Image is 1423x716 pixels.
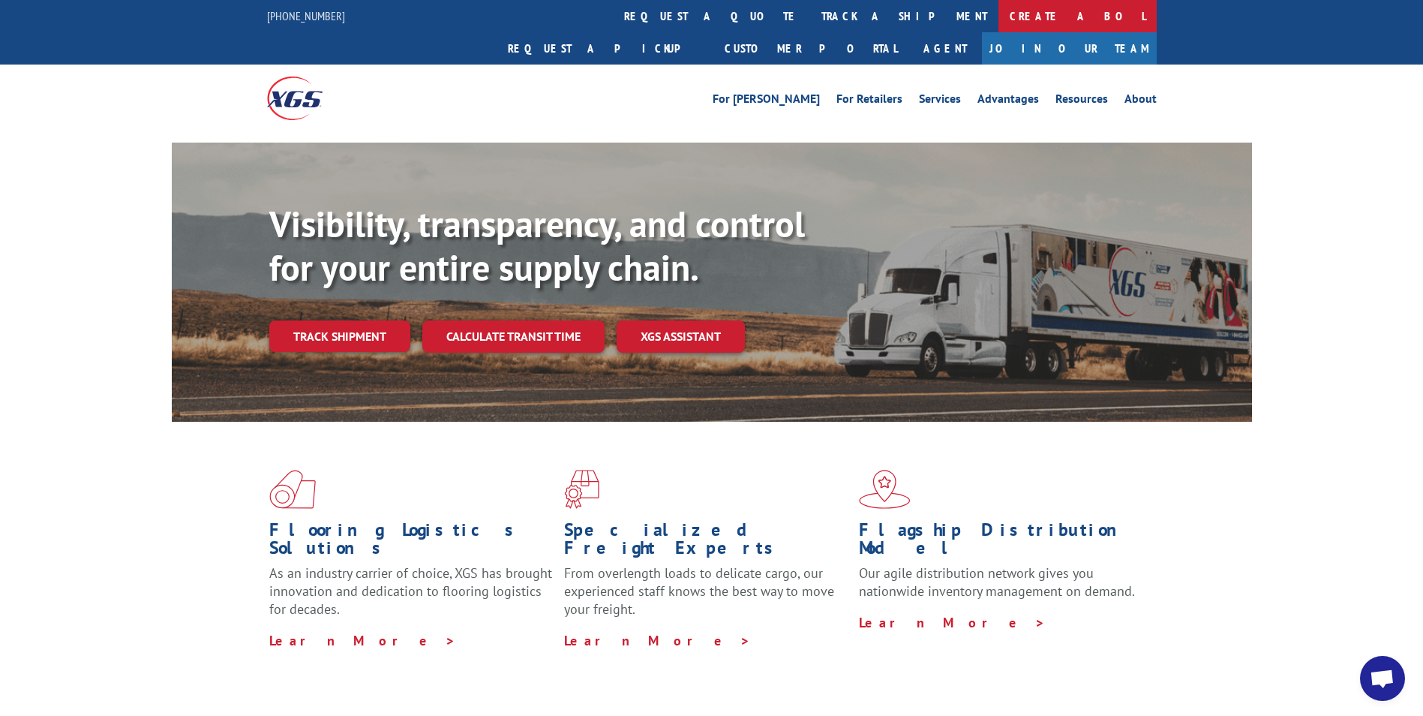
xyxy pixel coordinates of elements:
[919,93,961,110] a: Services
[713,93,820,110] a: For [PERSON_NAME]
[269,564,552,618] span: As an industry carrier of choice, XGS has brought innovation and dedication to flooring logistics...
[982,32,1157,65] a: Join Our Team
[859,564,1135,600] span: Our agile distribution network gives you nationwide inventory management on demand.
[269,521,553,564] h1: Flooring Logistics Solutions
[1124,93,1157,110] a: About
[908,32,982,65] a: Agent
[1055,93,1108,110] a: Resources
[564,470,599,509] img: xgs-icon-focused-on-flooring-red
[564,521,848,564] h1: Specialized Freight Experts
[713,32,908,65] a: Customer Portal
[836,93,902,110] a: For Retailers
[859,614,1046,631] a: Learn More >
[564,564,848,631] p: From overlength loads to delicate cargo, our experienced staff knows the best way to move your fr...
[422,320,605,353] a: Calculate transit time
[269,320,410,352] a: Track shipment
[617,320,745,353] a: XGS ASSISTANT
[977,93,1039,110] a: Advantages
[269,470,316,509] img: xgs-icon-total-supply-chain-intelligence-red
[1360,656,1405,701] div: Open chat
[859,521,1142,564] h1: Flagship Distribution Model
[269,200,805,290] b: Visibility, transparency, and control for your entire supply chain.
[267,8,345,23] a: [PHONE_NUMBER]
[497,32,713,65] a: Request a pickup
[859,470,911,509] img: xgs-icon-flagship-distribution-model-red
[564,632,751,649] a: Learn More >
[269,632,456,649] a: Learn More >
